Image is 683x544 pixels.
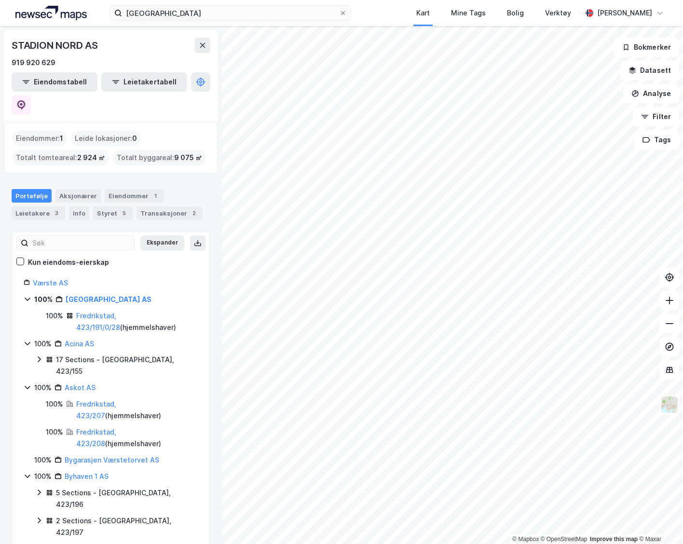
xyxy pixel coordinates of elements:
div: 100% [34,471,52,482]
button: Leietakertabell [101,72,187,92]
div: Bolig [507,7,524,19]
div: 17 Sections - [GEOGRAPHIC_DATA], 423/155 [56,354,198,377]
button: Datasett [620,61,679,80]
a: Værste AS [33,279,68,287]
img: logo.a4113a55bc3d86da70a041830d287a7e.svg [15,6,87,20]
div: Leide lokasjoner : [71,131,141,146]
div: Totalt tomteareal : [12,150,109,165]
a: [GEOGRAPHIC_DATA] AS [66,295,151,303]
div: 3 [52,208,61,218]
div: Transaksjoner [137,206,203,220]
a: OpenStreetMap [541,536,587,543]
a: Improve this map [590,536,638,543]
div: Totalt byggareal : [113,150,206,165]
div: Leietakere [12,206,65,220]
div: Eiendommer [105,189,164,203]
div: Portefølje [12,189,52,203]
button: Bokmerker [614,38,679,57]
div: Kart [416,7,430,19]
div: 2 Sections - [GEOGRAPHIC_DATA], 423/197 [56,515,198,538]
span: 0 [132,133,137,144]
div: Verktøy [545,7,571,19]
span: 9 075 ㎡ [174,152,202,163]
div: [PERSON_NAME] [597,7,652,19]
a: Byhaven 1 AS [65,472,109,480]
div: 5 [119,208,129,218]
div: 100% [34,294,53,305]
a: Acina AS [65,340,94,348]
div: 100% [34,382,52,394]
div: 100% [34,454,52,466]
button: Tags [634,130,679,150]
div: 5 Sections - [GEOGRAPHIC_DATA], 423/196 [56,487,198,510]
div: STADION NORD AS [12,38,100,53]
div: ( hjemmelshaver ) [76,310,198,333]
img: Z [660,395,679,414]
a: Fredrikstad, 423/208 [76,428,116,448]
div: 919 920 629 [12,57,55,68]
div: 2 [189,208,199,218]
a: Askot AS [65,383,96,392]
div: Styret [93,206,133,220]
button: Eiendomstabell [12,72,97,92]
div: 100% [34,338,52,350]
div: 1 [150,191,160,201]
div: Info [69,206,89,220]
button: Analyse [623,84,679,103]
span: 2 924 ㎡ [77,152,105,163]
input: Søk på adresse, matrikkel, gårdeiere, leietakere eller personer [122,6,339,20]
button: Ekspander [140,235,184,251]
iframe: Chat Widget [635,498,683,544]
span: 1 [60,133,63,144]
input: Søk [28,236,134,250]
a: Fredrikstad, 423/191/0/28 [76,312,120,331]
div: ( hjemmelshaver ) [76,398,198,422]
div: Kun eiendoms-eierskap [28,257,109,268]
div: Aksjonærer [55,189,101,203]
div: ( hjemmelshaver ) [76,426,198,449]
div: 100% [46,310,63,322]
a: Fredrikstad, 423/207 [76,400,116,420]
div: Mine Tags [451,7,486,19]
a: Bygarasjen Værstetorvet AS [65,456,159,464]
div: Eiendommer : [12,131,67,146]
div: 100% [46,398,63,410]
a: Mapbox [512,536,539,543]
button: Filter [633,107,679,126]
div: 100% [46,426,63,438]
